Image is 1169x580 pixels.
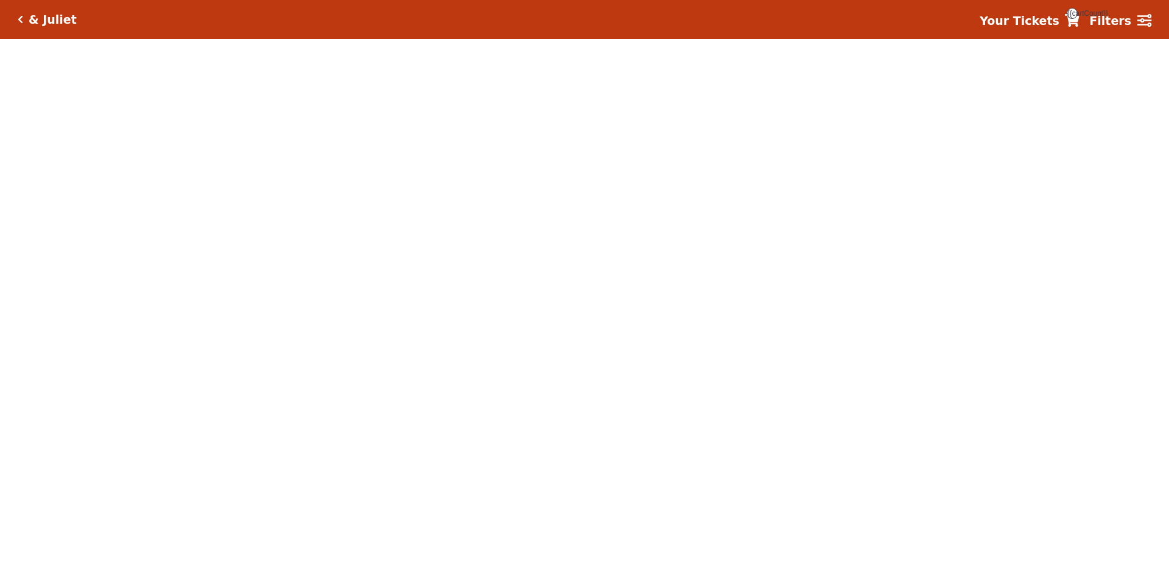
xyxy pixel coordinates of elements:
h5: & Juliet [29,13,77,27]
a: Click here to go back to filters [18,15,23,24]
a: Filters [1089,12,1151,30]
strong: Filters [1089,14,1131,27]
a: Your Tickets {{cartCount}} [980,12,1079,30]
strong: Your Tickets [980,14,1059,27]
span: {{cartCount}} [1067,8,1078,19]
